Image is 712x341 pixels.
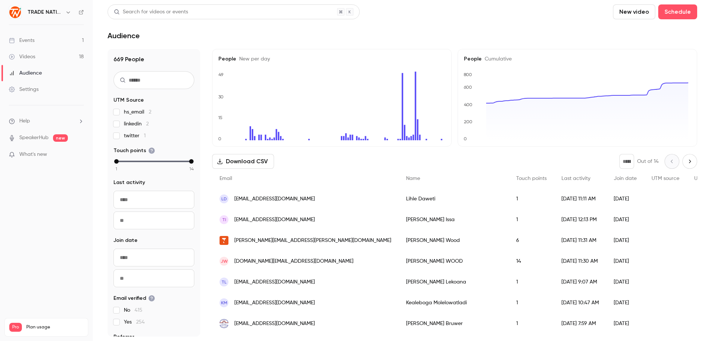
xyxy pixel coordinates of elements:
[464,72,472,77] text: 800
[113,295,155,302] span: Email verified
[27,9,62,16] h6: TRADE NATION
[9,86,39,93] div: Settings
[606,292,644,313] div: [DATE]
[399,272,509,292] div: [PERSON_NAME] Lekoana
[75,151,84,158] iframe: Noticeable Trigger
[234,258,353,265] span: [DOMAIN_NAME][EMAIL_ADDRESS][DOMAIN_NAME]
[113,333,134,341] span: Referrer
[124,306,142,314] span: No
[399,313,509,334] div: [PERSON_NAME] Bruwer
[606,188,644,209] div: [DATE]
[399,188,509,209] div: Lihle Daweti
[124,120,149,128] span: linkedin
[124,318,145,326] span: Yes
[9,117,84,125] li: help-dropdown-opener
[114,159,119,164] div: min
[606,272,644,292] div: [DATE]
[509,188,554,209] div: 1
[399,209,509,230] div: [PERSON_NAME] Issa
[136,319,145,325] span: 254
[113,269,194,287] input: To
[26,324,83,330] span: Plan usage
[464,102,472,107] text: 400
[554,292,606,313] div: [DATE] 10:47 AM
[212,154,274,169] button: Download CSV
[234,237,391,245] span: [PERSON_NAME][EMAIL_ADDRESS][PERSON_NAME][DOMAIN_NAME]
[613,4,655,19] button: New video
[234,195,315,203] span: [EMAIL_ADDRESS][DOMAIN_NAME]
[561,176,590,181] span: Last activity
[509,313,554,334] div: 1
[220,319,228,328] img: le-coquin.com
[19,117,30,125] span: Help
[606,230,644,251] div: [DATE]
[234,320,315,328] span: [EMAIL_ADDRESS][DOMAIN_NAME]
[509,292,554,313] div: 1
[113,191,194,209] input: From
[218,115,222,120] text: 15
[399,230,509,251] div: [PERSON_NAME] Wood
[509,230,554,251] div: 6
[509,251,554,272] div: 14
[222,216,226,223] span: TI
[554,230,606,251] div: [DATE] 11:31 AM
[652,176,679,181] span: UTM source
[218,136,221,141] text: 0
[606,209,644,230] div: [DATE]
[637,158,659,165] p: Out of 14
[509,209,554,230] div: 1
[234,299,315,307] span: [EMAIL_ADDRESS][DOMAIN_NAME]
[221,196,227,202] span: LD
[554,251,606,272] div: [DATE] 11:30 AM
[189,159,194,164] div: max
[464,119,472,124] text: 200
[554,313,606,334] div: [DATE] 7:59 AM
[399,292,509,313] div: Kealeboga Molelowatladi
[218,55,445,63] h5: People
[614,176,637,181] span: Join date
[221,258,228,265] span: JW
[220,236,228,245] img: tradenation.com
[9,6,21,18] img: TRADE NATION
[113,179,145,186] span: Last activity
[482,56,512,62] span: Cumulative
[189,165,194,172] span: 14
[9,53,35,60] div: Videos
[113,212,194,229] input: To
[682,154,697,169] button: Next page
[218,72,224,77] text: 49
[19,134,49,142] a: SpeakerHub
[399,251,509,272] div: [PERSON_NAME] WOOD
[234,278,315,286] span: [EMAIL_ADDRESS][DOMAIN_NAME]
[554,209,606,230] div: [DATE] 12:13 PM
[108,31,140,40] h1: Audience
[113,55,194,64] h1: 669 People
[146,121,149,127] span: 2
[221,299,227,306] span: KM
[114,8,188,16] div: Search for videos or events
[464,136,467,141] text: 0
[9,37,34,44] div: Events
[124,108,151,116] span: hs_email
[53,134,68,142] span: new
[234,216,315,224] span: [EMAIL_ADDRESS][DOMAIN_NAME]
[221,279,227,285] span: TL
[135,308,142,313] span: 415
[149,109,151,115] span: 2
[606,251,644,272] div: [DATE]
[218,94,224,99] text: 30
[116,165,117,172] span: 1
[9,323,22,332] span: Pro
[516,176,547,181] span: Touch points
[554,188,606,209] div: [DATE] 11:11 AM
[124,132,146,140] span: twitter
[220,176,232,181] span: Email
[658,4,697,19] button: Schedule
[19,151,47,158] span: What's new
[606,313,644,334] div: [DATE]
[406,176,420,181] span: Name
[554,272,606,292] div: [DATE] 9:07 AM
[464,85,472,90] text: 600
[464,55,691,63] h5: People
[509,272,554,292] div: 1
